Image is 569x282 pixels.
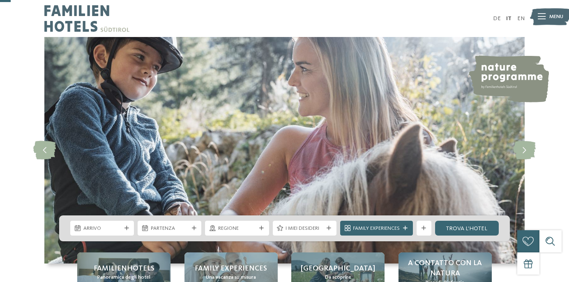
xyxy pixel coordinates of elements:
[151,225,189,232] span: Partenza
[44,37,525,264] img: Family hotel Alto Adige: the happy family places!
[493,16,501,21] a: DE
[206,274,256,281] span: Una vacanza su misura
[286,225,323,232] span: I miei desideri
[406,258,484,279] span: A contatto con la natura
[353,225,400,232] span: Family Experiences
[325,274,351,281] span: Da scoprire
[83,225,121,232] span: Arrivo
[94,264,154,274] span: Familienhotels
[435,221,499,236] a: trova l’hotel
[517,16,525,21] a: EN
[218,225,256,232] span: Regione
[97,274,150,281] span: Panoramica degli hotel
[506,16,511,21] a: IT
[549,13,563,21] span: Menu
[195,264,267,274] span: Family experiences
[301,264,375,274] span: [GEOGRAPHIC_DATA]
[468,55,549,102] img: nature programme by Familienhotels Südtirol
